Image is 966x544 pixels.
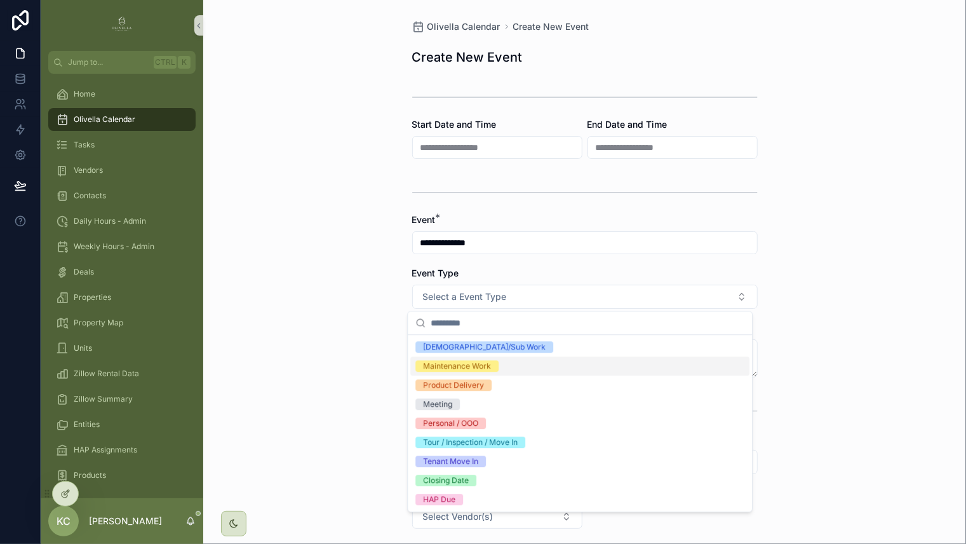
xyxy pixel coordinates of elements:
span: Select Vendor(s) [423,510,493,523]
a: Contacts [48,184,196,207]
span: Jump to... [68,57,149,67]
div: Closing Date [423,475,469,486]
span: Zillow Rental Data [74,369,139,379]
span: Units [74,343,92,353]
a: Zillow Summary [48,388,196,411]
span: Properties [74,292,111,303]
a: Home [48,83,196,105]
span: Daily Hours - Admin [74,216,146,226]
span: Home [74,89,95,99]
div: Tour / Inspection / Move In [423,437,518,448]
span: Olivella Calendar [74,114,135,125]
span: Property Map [74,318,123,328]
p: [PERSON_NAME] [89,515,162,527]
a: Products [48,464,196,487]
span: Event [412,214,436,225]
a: Olivella Calendar [48,108,196,131]
div: Product Delivery [423,379,484,391]
a: Entities [48,413,196,436]
a: Vendors [48,159,196,182]
button: Select Button [412,505,582,529]
span: K [179,57,189,67]
a: Daily Hours - Admin [48,210,196,233]
span: Start Date and Time [412,119,497,130]
a: Zillow Rental Data [48,362,196,385]
span: Event Type [412,268,459,278]
a: Tasks [48,133,196,156]
a: Properties [48,286,196,309]
div: Personal / OOO [423,418,478,429]
div: HAP Due [423,494,455,505]
a: HAP Assignments [48,439,196,461]
span: Entities [74,419,100,430]
a: Olivella Calendar [412,20,500,33]
div: scrollable content [41,74,203,498]
span: Products [74,470,106,480]
span: HAP Assignments [74,445,137,455]
span: Contacts [74,191,106,201]
div: Suggestions [408,335,752,512]
div: Tenant Move In [423,456,478,467]
span: Zillow Summary [74,394,133,404]
span: KC [57,513,70,529]
a: Property Map [48,311,196,334]
a: Weekly Hours - Admin [48,235,196,258]
a: Units [48,337,196,360]
div: Meeting [423,398,452,410]
span: Select a Event Type [423,290,507,303]
button: Select Button [412,285,758,309]
h1: Create New Event [412,48,523,66]
span: End Date and Time [587,119,667,130]
a: Create New Event [513,20,589,33]
span: Weekly Hours - Admin [74,241,154,252]
img: App logo [112,15,132,36]
button: Jump to...CtrlK [48,51,196,74]
div: Maintenance Work [423,360,491,372]
a: Deals [48,261,196,283]
span: Deals [74,267,94,277]
span: Vendors [74,165,103,175]
span: Tasks [74,140,95,150]
span: Olivella Calendar [427,20,500,33]
span: Ctrl [154,56,177,69]
div: [DEMOGRAPHIC_DATA]/Sub Work [423,341,546,353]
